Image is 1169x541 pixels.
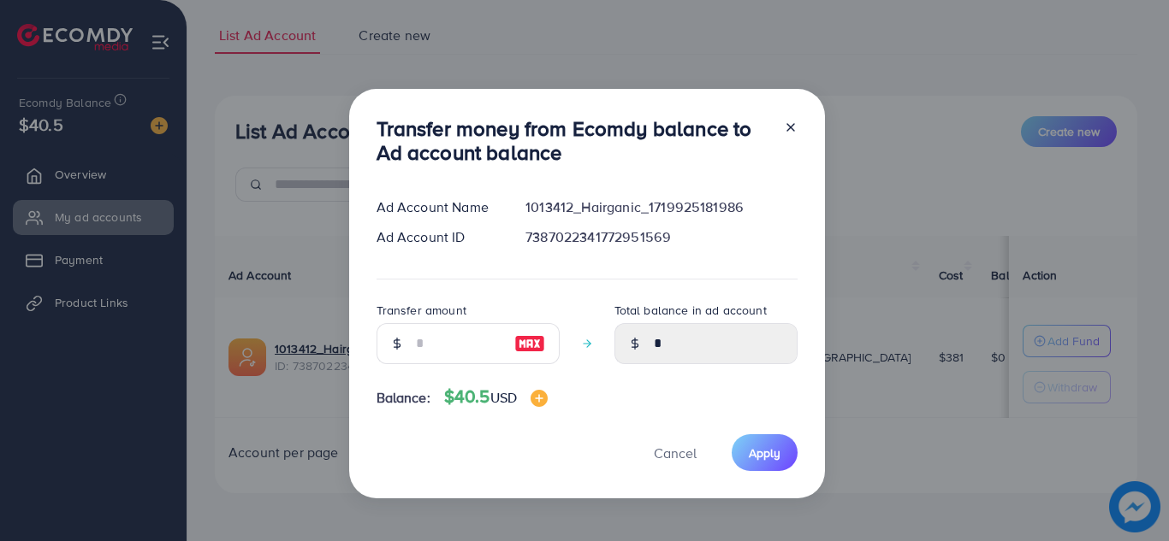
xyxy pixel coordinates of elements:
button: Cancel [632,434,718,471]
span: Cancel [654,444,697,462]
h4: $40.5 [444,386,548,408]
label: Total balance in ad account [614,302,767,319]
label: Transfer amount [377,302,466,319]
h3: Transfer money from Ecomdy balance to Ad account balance [377,116,770,166]
span: Apply [749,444,780,462]
div: 1013412_Hairganic_1719925181986 [512,197,810,217]
div: Ad Account ID [363,227,513,247]
span: USD [490,388,517,407]
img: image [514,333,545,354]
div: Ad Account Name [363,197,513,217]
div: 7387022341772951569 [512,227,810,247]
span: Balance: [377,388,430,408]
button: Apply [732,434,798,471]
img: image [531,390,548,407]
